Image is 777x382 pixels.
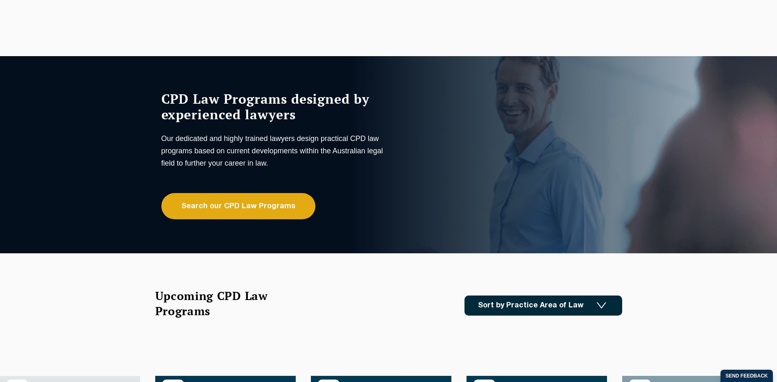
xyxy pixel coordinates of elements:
img: Icon [597,302,606,309]
p: Our dedicated and highly trained lawyers design practical CPD law programs based on current devel... [161,132,387,169]
a: Sort by Practice Area of Law [464,296,622,316]
h2: Upcoming CPD Law Programs [155,288,288,318]
a: Search our CPD Law Programs [161,193,315,219]
h1: CPD Law Programs designed by experienced lawyers [161,91,387,122]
